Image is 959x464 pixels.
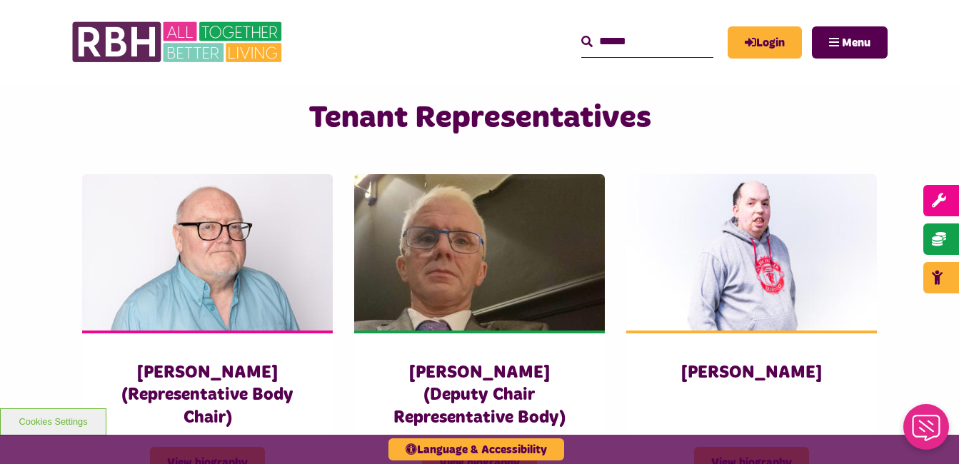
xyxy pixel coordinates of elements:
h2: Tenant Representatives [208,98,752,138]
a: MyRBH [728,26,802,59]
h3: [PERSON_NAME] [655,362,848,384]
button: Language & Accessibility [388,438,564,460]
span: Menu [842,37,870,49]
h3: [PERSON_NAME] (Deputy Chair Representative Body) [383,362,576,429]
img: Brown, Andy (1) [626,174,877,331]
img: Robert Dyson [354,174,605,331]
img: RBH [71,14,286,70]
button: Navigation [812,26,888,59]
input: Search [581,26,713,57]
h3: [PERSON_NAME] (Representative Body Chair) [111,362,304,429]
img: Andrew Johnson [82,174,333,331]
iframe: Netcall Web Assistant for live chat [895,400,959,464]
